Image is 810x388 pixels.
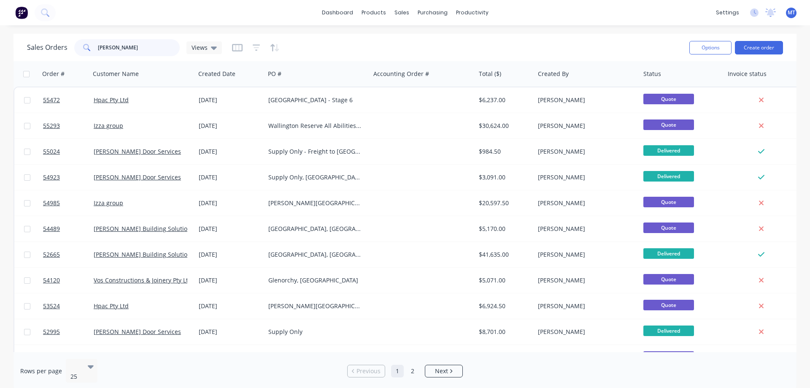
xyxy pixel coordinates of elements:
[268,199,362,207] div: [PERSON_NAME][GEOGRAPHIC_DATA] Refurbishment
[199,276,262,285] div: [DATE]
[43,319,94,345] a: 52995
[643,171,694,182] span: Delivered
[268,70,281,78] div: PO #
[735,41,783,54] button: Create order
[43,113,94,138] a: 55293
[199,173,262,182] div: [DATE]
[94,199,123,207] a: Izza group
[192,43,208,52] span: Views
[538,147,632,156] div: [PERSON_NAME]
[70,372,81,381] div: 25
[538,276,632,285] div: [PERSON_NAME]
[42,70,65,78] div: Order #
[479,96,529,104] div: $6,237.00
[788,9,795,16] span: MT
[268,122,362,130] div: Wallington Reserve All Abilities Pavilion Redevelopment
[391,365,404,377] a: Page 1 is your current page
[93,70,139,78] div: Customer Name
[94,276,192,284] a: Vos Constructions & Joinery Pty Ltd
[43,328,60,336] span: 52995
[348,367,385,375] a: Previous page
[479,173,529,182] div: $3,091.00
[643,351,694,362] span: Quote
[268,328,362,336] div: Supply Only
[20,367,62,375] span: Rows per page
[452,6,493,19] div: productivity
[268,173,362,182] div: Supply Only, [GEOGRAPHIC_DATA]
[268,250,362,259] div: [GEOGRAPHIC_DATA], [GEOGRAPHIC_DATA]
[15,6,28,19] img: Factory
[643,70,661,78] div: Status
[356,367,381,375] span: Previous
[538,250,632,259] div: [PERSON_NAME]
[435,367,448,375] span: Next
[43,165,94,190] a: 54923
[538,199,632,207] div: [PERSON_NAME]
[94,302,129,310] a: Hpac Pty Ltd
[538,122,632,130] div: [PERSON_NAME]
[199,302,262,310] div: [DATE]
[479,122,529,130] div: $30,624.00
[43,345,94,370] a: 53136
[538,225,632,233] div: [PERSON_NAME]
[43,139,94,164] a: 55024
[43,190,94,216] a: 54985
[390,6,413,19] div: sales
[199,122,262,130] div: [DATE]
[94,147,181,155] a: [PERSON_NAME] Door Services
[43,199,60,207] span: 54985
[643,222,694,233] span: Quote
[43,96,60,104] span: 55472
[479,302,529,310] div: $6,924.50
[199,96,262,104] div: [DATE]
[198,70,235,78] div: Created Date
[94,250,191,258] a: [PERSON_NAME] Building Solution
[413,6,452,19] div: purchasing
[43,173,60,182] span: 54923
[94,225,191,233] a: [PERSON_NAME] Building Solution
[538,96,632,104] div: [PERSON_NAME]
[357,6,390,19] div: products
[373,70,429,78] div: Accounting Order #
[344,365,466,377] ul: Pagination
[538,70,569,78] div: Created By
[43,293,94,319] a: 53524
[479,199,529,207] div: $20,597.50
[643,248,694,259] span: Delivered
[643,119,694,130] span: Quote
[199,147,262,156] div: [DATE]
[643,197,694,207] span: Quote
[27,43,67,52] h1: Sales Orders
[43,122,60,130] span: 55293
[43,302,60,310] span: 53524
[538,328,632,336] div: [PERSON_NAME]
[538,302,632,310] div: [PERSON_NAME]
[712,6,743,19] div: settings
[43,250,60,259] span: 52665
[406,365,419,377] a: Page 2
[43,87,94,113] a: 55472
[199,250,262,259] div: [DATE]
[643,300,694,310] span: Quote
[479,250,529,259] div: $41,635.00
[728,70,767,78] div: Invoice status
[643,94,694,104] span: Quote
[94,96,129,104] a: Hpac Pty Ltd
[268,302,362,310] div: [PERSON_NAME][GEOGRAPHIC_DATA] - [GEOGRAPHIC_DATA]
[43,147,60,156] span: 55024
[43,216,94,241] a: 54489
[479,70,501,78] div: Total ($)
[43,268,94,293] a: 54120
[689,41,732,54] button: Options
[199,199,262,207] div: [DATE]
[98,39,180,56] input: Search...
[643,145,694,156] span: Delivered
[479,276,529,285] div: $5,071.00
[268,225,362,233] div: [GEOGRAPHIC_DATA], [GEOGRAPHIC_DATA], [GEOGRAPHIC_DATA]
[268,276,362,285] div: Glenorchy, [GEOGRAPHIC_DATA]
[643,274,694,285] span: Quote
[318,6,357,19] a: dashboard
[538,173,632,182] div: [PERSON_NAME]
[199,225,262,233] div: [DATE]
[199,328,262,336] div: [DATE]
